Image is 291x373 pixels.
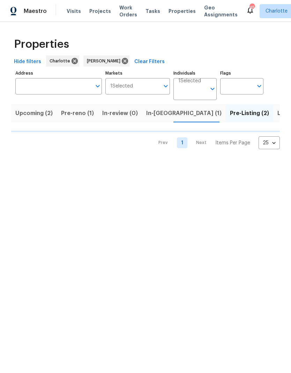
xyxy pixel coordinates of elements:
div: 45 [249,4,254,11]
span: [PERSON_NAME] [87,58,123,64]
label: Address [15,71,102,75]
a: Goto page 1 [177,137,187,148]
span: In-[GEOGRAPHIC_DATA] (1) [146,108,222,118]
label: Markets [105,71,170,75]
span: Upcoming (2) [15,108,53,118]
span: Maestro [24,8,47,15]
span: Clear Filters [134,58,165,66]
span: In-review (0) [102,108,138,118]
button: Hide filters [11,55,44,68]
button: Clear Filters [132,55,167,68]
span: Properties [14,41,69,48]
button: Open [161,81,171,91]
span: Projects [89,8,111,15]
span: Charlotte [266,8,288,15]
span: Pre-reno (1) [61,108,94,118]
button: Open [93,81,103,91]
span: Tasks [145,9,160,14]
label: Individuals [173,71,217,75]
span: Visits [67,8,81,15]
nav: Pagination Navigation [152,136,280,149]
span: Hide filters [14,58,41,66]
p: Items Per Page [215,139,250,146]
button: Open [208,84,217,94]
span: Properties [169,8,196,15]
span: Pre-Listing (2) [230,108,269,118]
span: Work Orders [119,4,137,18]
div: [PERSON_NAME] [83,55,129,67]
button: Open [254,81,264,91]
label: Flags [220,71,263,75]
span: 1 Selected [178,78,201,84]
div: Charlotte [46,55,79,67]
span: 1 Selected [110,83,133,89]
span: Charlotte [50,58,73,64]
span: Geo Assignments [204,4,238,18]
div: 25 [259,134,280,152]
